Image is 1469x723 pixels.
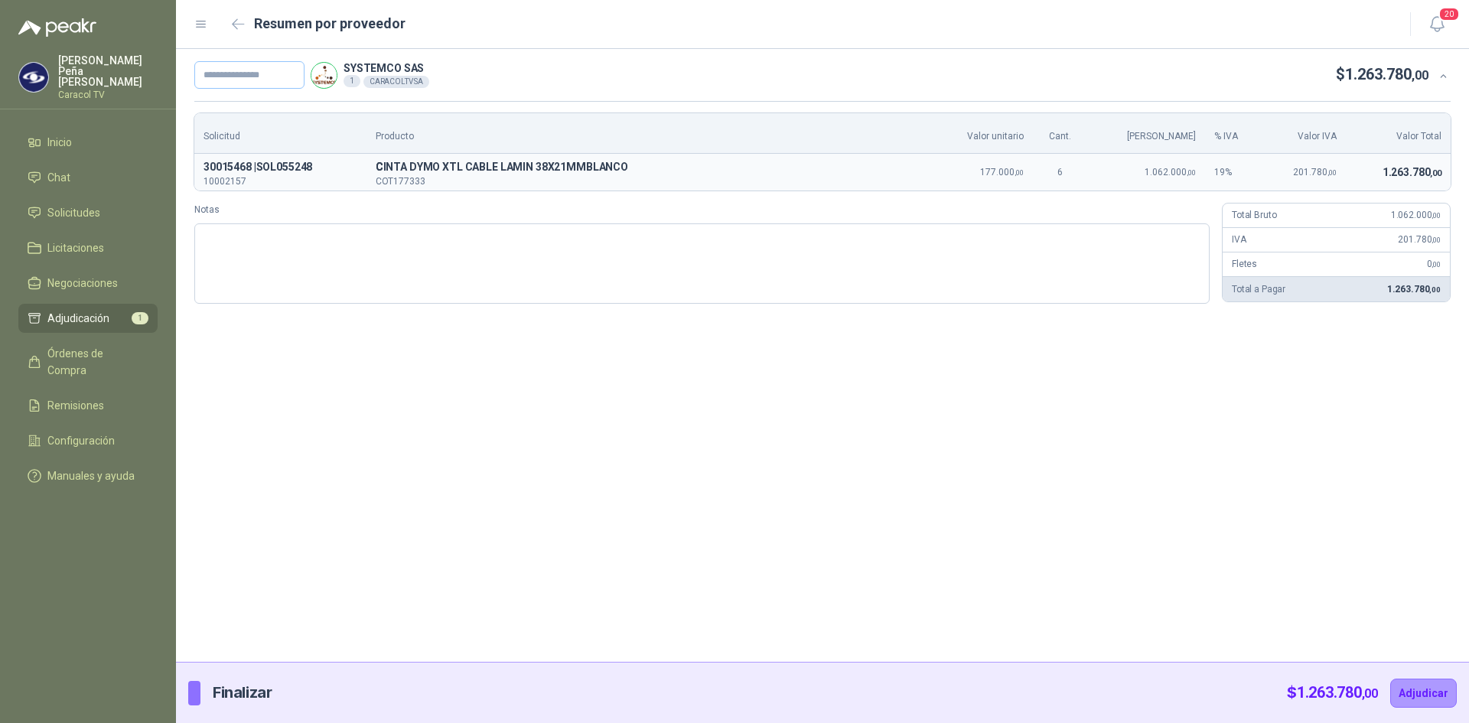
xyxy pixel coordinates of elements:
p: IVA [1232,233,1246,247]
span: Adjudicación [47,310,109,327]
th: % IVA [1205,113,1262,154]
a: Solicitudes [18,198,158,227]
p: 30015468 | SOL055248 [204,158,357,177]
span: ,00 [1430,168,1441,178]
p: COT177333 [376,177,923,186]
span: ,00 [1327,168,1337,177]
span: ,00 [1432,260,1441,269]
span: 1.263.780 [1387,284,1441,295]
span: ,00 [1015,168,1024,177]
span: ,00 [1432,211,1441,220]
th: Valor unitario [932,113,1033,154]
a: Configuración [18,426,158,455]
td: 19 % [1205,154,1262,191]
a: Licitaciones [18,233,158,262]
th: [PERSON_NAME] [1087,113,1205,154]
th: Valor Total [1346,113,1451,154]
img: Logo peakr [18,18,96,37]
a: Inicio [18,128,158,157]
a: Manuales y ayuda [18,461,158,490]
span: Órdenes de Compra [47,345,143,379]
th: Valor IVA [1262,113,1346,154]
span: 1.263.780 [1297,683,1378,702]
span: Chat [47,169,70,186]
img: Company Logo [311,63,337,88]
span: 20 [1438,7,1460,21]
span: 1.263.780 [1383,166,1441,178]
span: Configuración [47,432,115,449]
p: Fletes [1232,257,1257,272]
span: ,00 [1187,168,1196,177]
span: 1.263.780 [1345,65,1428,83]
p: C [376,158,923,177]
p: Finalizar [213,681,272,705]
p: [PERSON_NAME] Peña [PERSON_NAME] [58,55,158,87]
a: Negociaciones [18,269,158,298]
span: 201.780 [1398,234,1441,245]
a: Chat [18,163,158,192]
button: 20 [1423,11,1451,38]
p: Total Bruto [1232,208,1276,223]
span: ,00 [1412,68,1428,83]
span: Solicitudes [47,204,100,221]
h2: Resumen por proveedor [254,13,406,34]
p: SYSTEMCO SAS [344,63,429,73]
a: Remisiones [18,391,158,420]
p: $ [1287,681,1378,705]
p: $ [1336,63,1428,86]
label: Notas [194,203,1210,217]
p: 10002157 [204,177,357,186]
span: ,00 [1429,285,1441,294]
p: Caracol TV [58,90,158,99]
p: Total a Pagar [1232,282,1285,297]
span: Inicio [47,134,72,151]
a: Adjudicación1 [18,304,158,333]
div: CARACOLTV SA [363,76,429,88]
span: 1.062.000 [1145,167,1196,177]
img: Company Logo [19,63,48,92]
span: 201.780 [1293,167,1337,177]
span: 1 [132,312,148,324]
span: 0 [1427,259,1441,269]
th: Cant. [1033,113,1088,154]
span: Licitaciones [47,239,104,256]
span: Manuales y ayuda [47,467,135,484]
th: Solicitud [194,113,366,154]
span: CINTA DYMO XTL CABLE LAMIN 38X21MMBLANCO [376,158,923,177]
span: 177.000 [980,167,1024,177]
span: Negociaciones [47,275,118,291]
td: 6 [1033,154,1088,191]
th: Producto [366,113,932,154]
span: 1.062.000 [1391,210,1441,220]
a: Órdenes de Compra [18,339,158,385]
div: 1 [344,75,360,87]
span: ,00 [1432,236,1441,244]
span: ,00 [1362,686,1378,701]
button: Adjudicar [1390,679,1457,708]
span: Remisiones [47,397,104,414]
